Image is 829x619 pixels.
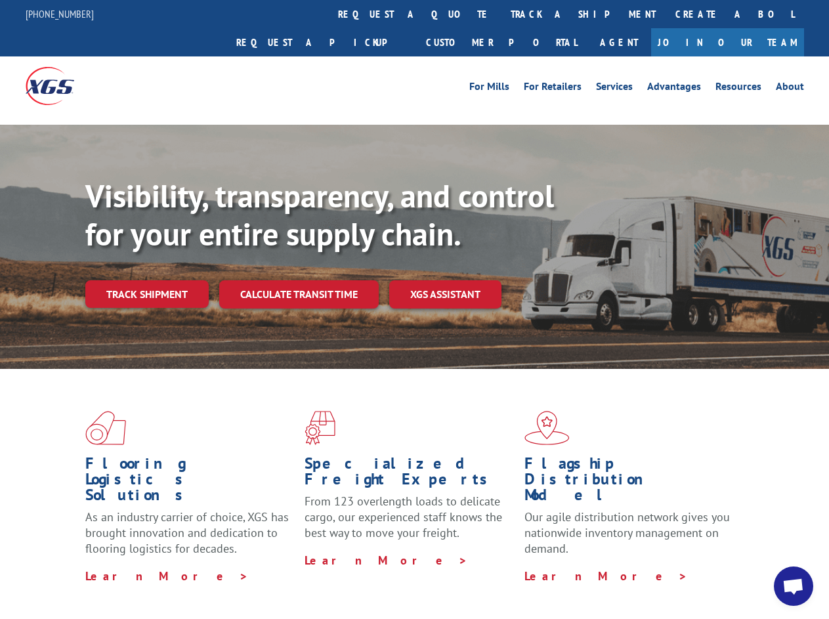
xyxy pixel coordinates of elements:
a: Calculate transit time [219,280,379,309]
a: [PHONE_NUMBER] [26,7,94,20]
a: Request a pickup [226,28,416,56]
a: Resources [715,81,761,96]
a: About [776,81,804,96]
img: xgs-icon-flagship-distribution-model-red [524,411,570,445]
p: From 123 overlength loads to delicate cargo, our experienced staff knows the best way to move you... [305,494,514,552]
a: XGS ASSISTANT [389,280,501,309]
a: Learn More > [305,553,468,568]
a: Learn More > [524,568,688,584]
div: Open chat [774,566,813,606]
h1: Flooring Logistics Solutions [85,456,295,509]
a: For Retailers [524,81,582,96]
a: Join Our Team [651,28,804,56]
img: xgs-icon-focused-on-flooring-red [305,411,335,445]
a: Learn More > [85,568,249,584]
h1: Flagship Distribution Model [524,456,734,509]
img: xgs-icon-total-supply-chain-intelligence-red [85,411,126,445]
a: Track shipment [85,280,209,308]
b: Visibility, transparency, and control for your entire supply chain. [85,175,554,254]
span: Our agile distribution network gives you nationwide inventory management on demand. [524,509,730,556]
a: For Mills [469,81,509,96]
span: As an industry carrier of choice, XGS has brought innovation and dedication to flooring logistics... [85,509,289,556]
a: Services [596,81,633,96]
a: Advantages [647,81,701,96]
h1: Specialized Freight Experts [305,456,514,494]
a: Customer Portal [416,28,587,56]
a: Agent [587,28,651,56]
